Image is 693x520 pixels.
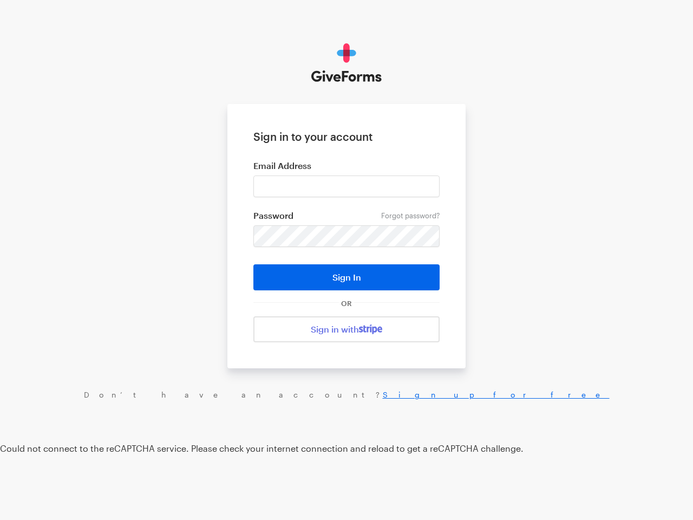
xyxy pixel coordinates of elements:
[359,324,382,334] img: stripe-07469f1003232ad58a8838275b02f7af1ac9ba95304e10fa954b414cd571f63b.svg
[253,160,440,171] label: Email Address
[253,316,440,342] a: Sign in with
[339,299,354,308] span: OR
[253,210,440,221] label: Password
[11,390,682,400] div: Don’t have an account?
[383,390,610,399] a: Sign up for free
[381,211,440,220] a: Forgot password?
[311,43,382,82] img: GiveForms
[253,130,440,143] h1: Sign in to your account
[253,264,440,290] button: Sign In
